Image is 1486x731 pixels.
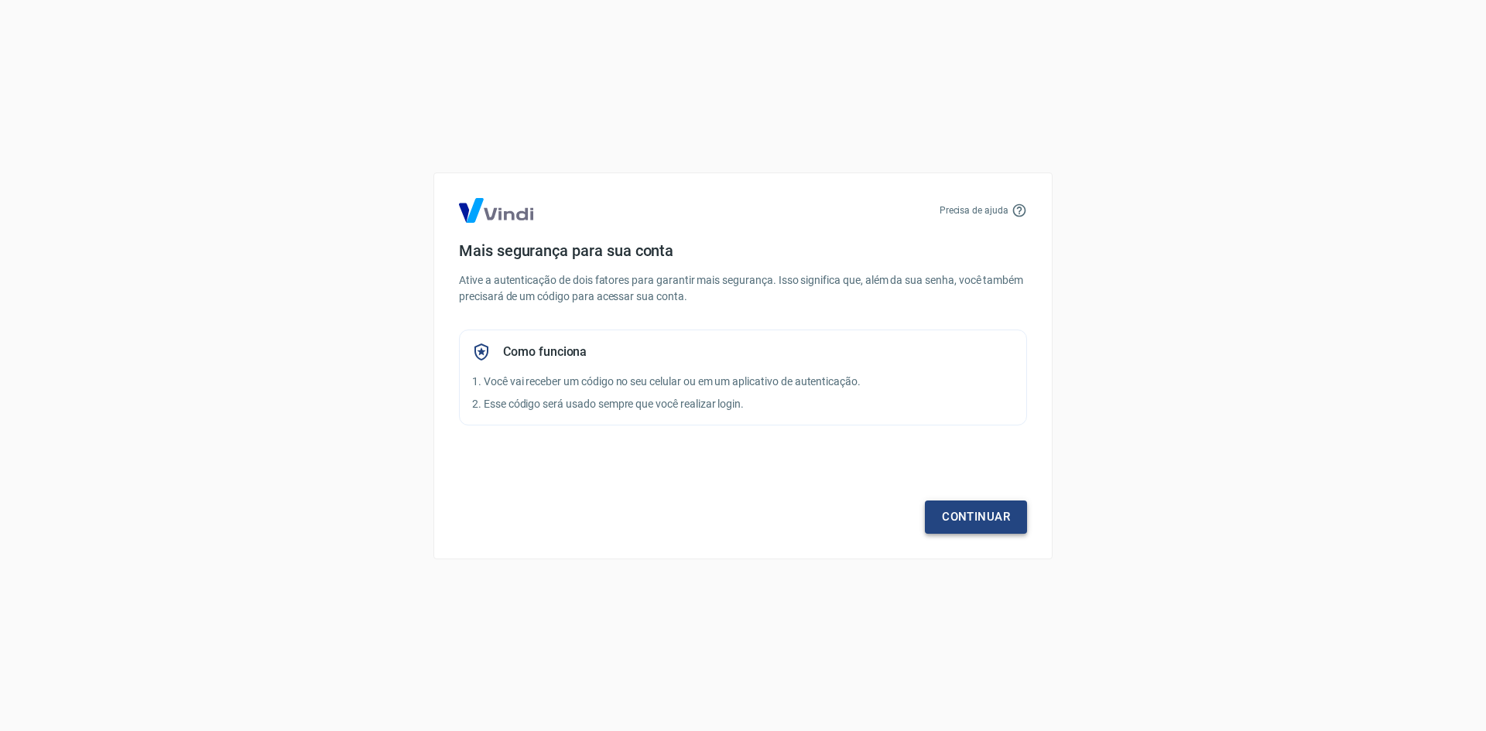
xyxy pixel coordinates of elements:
img: Logo Vind [459,198,533,223]
p: 2. Esse código será usado sempre que você realizar login. [472,396,1014,412]
p: Ative a autenticação de dois fatores para garantir mais segurança. Isso significa que, além da su... [459,272,1027,305]
p: Precisa de ajuda [940,203,1008,217]
p: 1. Você vai receber um código no seu celular ou em um aplicativo de autenticação. [472,374,1014,390]
h5: Como funciona [503,344,587,360]
h4: Mais segurança para sua conta [459,241,1027,260]
a: Continuar [925,500,1027,533]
